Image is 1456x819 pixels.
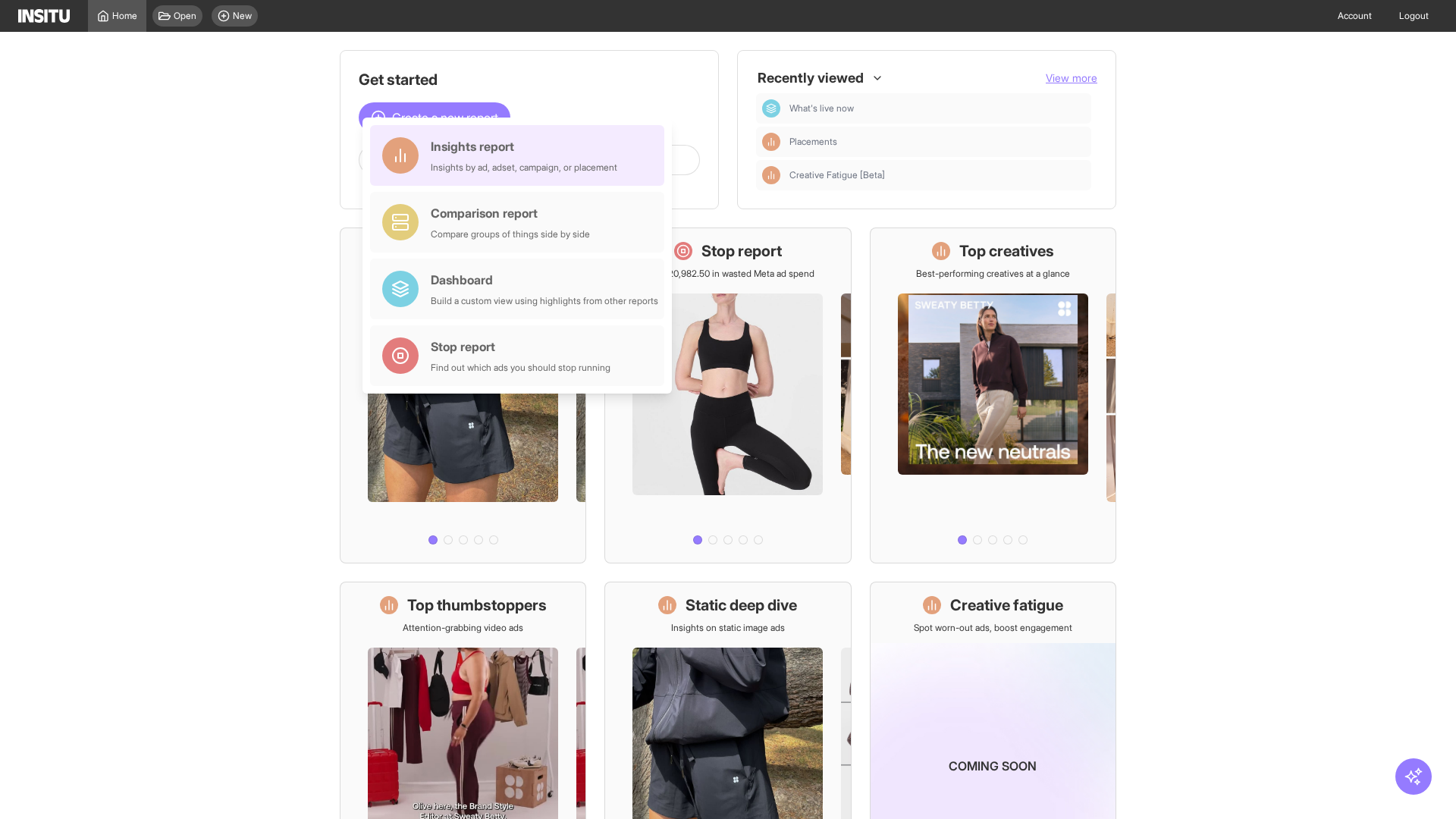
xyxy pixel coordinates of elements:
[789,169,885,181] span: Creative Fatigue [Beta]
[431,162,617,174] div: Insights by ad, adset, campaign, or placement
[340,227,586,563] a: What's live nowSee all active ads instantly
[789,136,837,148] span: Placements
[959,240,1054,262] h1: Top creatives
[359,102,510,133] button: Create a new report
[641,268,814,280] p: Save £20,982.50 in wasted Meta ad spend
[789,169,1085,181] span: Creative Fatigue [Beta]
[431,137,617,155] div: Insights report
[431,337,610,356] div: Stop report
[762,133,780,151] div: Insights
[1046,71,1097,86] button: View more
[762,166,780,184] div: Insights
[392,108,498,127] span: Create a new report
[112,10,137,22] span: Home
[789,102,1085,115] span: What's live now
[870,227,1116,563] a: Top creativesBest-performing creatives at a glance
[359,69,700,90] h1: Get started
[403,622,523,634] p: Attention-grabbing video ads
[18,9,70,23] img: Logo
[686,595,797,616] h1: Static deep dive
[233,10,252,22] span: New
[701,240,782,262] h1: Stop report
[431,204,590,222] div: Comparison report
[916,268,1070,280] p: Best-performing creatives at a glance
[431,271,658,289] div: Dashboard
[762,99,780,118] div: Dashboard
[431,228,590,240] div: Compare groups of things side by side
[789,102,854,115] span: What's live now
[671,622,785,634] p: Insights on static image ads
[1046,71,1097,84] span: View more
[174,10,196,22] span: Open
[789,136,1085,148] span: Placements
[407,595,547,616] h1: Top thumbstoppers
[604,227,851,563] a: Stop reportSave £20,982.50 in wasted Meta ad spend
[431,362,610,374] div: Find out which ads you should stop running
[431,295,658,307] div: Build a custom view using highlights from other reports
